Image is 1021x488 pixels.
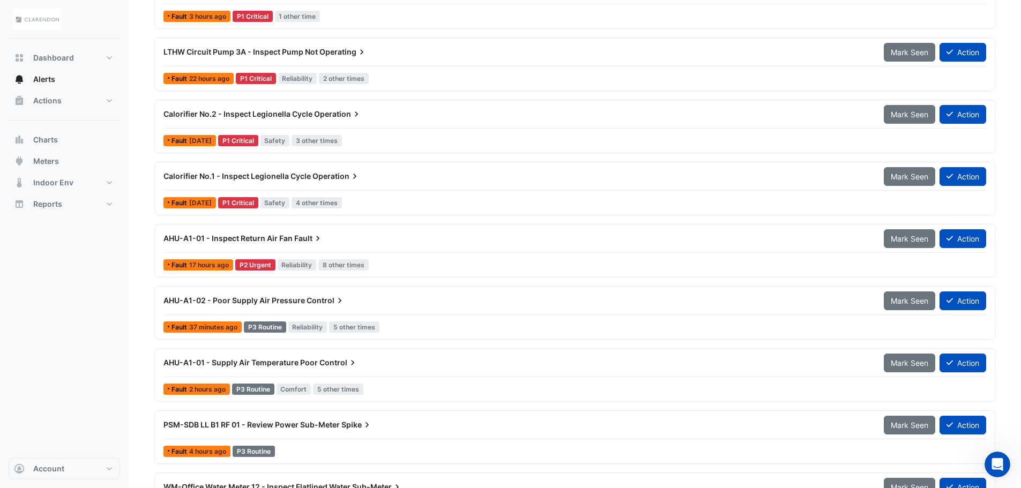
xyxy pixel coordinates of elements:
button: Meters [9,151,120,172]
span: Operation [314,109,362,119]
div: P3 Routine [232,384,274,395]
span: Wed 13-Aug-2025 09:00 IST [189,323,237,331]
span: 3 other times [292,135,342,146]
span: Fault [172,76,189,82]
span: Mark Seen [891,421,928,430]
button: Action [940,105,986,124]
span: 8 other times [318,259,369,271]
span: PSM-SDB LL B1 RF 01 - Review Power Sub-Meter [163,420,340,429]
span: Mark Seen [891,234,928,243]
span: Fault [172,386,189,393]
app-icon: Charts [14,134,25,145]
button: Mark Seen [884,291,935,310]
span: Control [319,357,358,368]
span: Fault [172,138,189,144]
span: Alerts [33,74,55,85]
span: Tue 12-Aug-2025 11:48 IST [189,74,229,82]
span: Mon 11-Aug-2025 08:30 IST [189,137,212,145]
span: 5 other times [313,384,363,395]
span: Charts [33,134,58,145]
button: Action [940,229,986,248]
button: Charts [9,129,120,151]
span: Wed 13-Aug-2025 08:00 IST [189,385,226,393]
app-icon: Reports [14,199,25,209]
button: Alerts [9,69,120,90]
span: Calorifier No.1 - Inspect Legionella Cycle [163,171,311,181]
span: Wed 13-Aug-2025 05:15 IST [189,447,226,455]
span: Reliability [278,259,317,271]
span: Spike [341,419,372,430]
span: Calorifier No.2 - Inspect Legionella Cycle [163,109,312,118]
button: Action [940,354,986,372]
span: Tue 12-Aug-2025 16:16 IST [189,261,229,269]
span: Reports [33,199,62,209]
button: Actions [9,90,120,111]
button: Action [940,43,986,62]
span: Mark Seen [891,358,928,367]
span: Fault [172,448,189,455]
span: 2 other times [319,73,369,84]
div: P1 Critical [218,197,258,208]
div: P1 Critical [233,11,273,22]
img: Company Logo [13,9,61,30]
button: Indoor Env [9,172,120,193]
app-icon: Meters [14,156,25,167]
button: Mark Seen [884,416,935,434]
span: Reliability [278,73,317,84]
span: Comfort [277,384,311,395]
span: Safety [260,197,290,208]
span: Fault [294,233,323,244]
iframe: Intercom live chat [985,452,1010,477]
span: Wed 13-Aug-2025 06:45 IST [189,12,226,20]
app-icon: Alerts [14,74,25,85]
span: Fault [172,262,189,268]
button: Action [940,416,986,434]
button: Mark Seen [884,167,935,186]
div: P3 Routine [233,446,275,457]
span: Actions [33,95,62,106]
button: Mark Seen [884,229,935,248]
div: P3 Routine [244,321,286,333]
span: Mark Seen [891,296,928,305]
app-icon: Dashboard [14,52,25,63]
span: Mark Seen [891,110,928,119]
button: Mark Seen [884,43,935,62]
div: P1 Critical [218,135,258,146]
button: Account [9,458,120,479]
span: 4 other times [292,197,342,208]
button: Dashboard [9,47,120,69]
span: AHU-A1-01 - Supply Air Temperature Poor [163,358,318,367]
button: Action [940,291,986,310]
span: Mon 11-Aug-2025 08:16 IST [189,199,212,207]
span: 1 other time [275,11,321,22]
button: Mark Seen [884,105,935,124]
span: Mark Seen [891,48,928,57]
button: Reports [9,193,120,215]
span: Reliability [288,321,327,333]
span: AHU-A1-01 - Inspect Return Air Fan [163,234,293,243]
span: Fault [172,200,189,206]
span: AHU-A1-02 - Poor Supply Air Pressure [163,296,305,305]
span: Dashboard [33,52,74,63]
span: LTHW Circuit Pump 3A - Inspect Pump Not [163,47,318,56]
app-icon: Actions [14,95,25,106]
span: Safety [260,135,290,146]
button: Mark Seen [884,354,935,372]
span: Fault [172,324,189,331]
span: Account [33,463,64,474]
span: Control [307,295,345,306]
div: P1 Critical [236,73,276,84]
span: 5 other times [329,321,379,333]
span: Operating [319,47,367,57]
span: Meters [33,156,59,167]
button: Action [940,167,986,186]
app-icon: Indoor Env [14,177,25,188]
span: Mark Seen [891,172,928,181]
span: Fault [172,13,189,20]
div: P2 Urgent [235,259,275,271]
span: Operation [312,171,360,182]
span: Indoor Env [33,177,73,188]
